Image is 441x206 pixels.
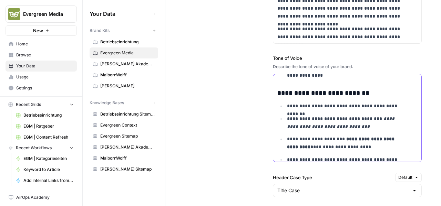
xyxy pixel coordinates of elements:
span: Your Data [16,63,74,69]
span: Your Data [90,10,150,18]
a: Betriebseinrichtung Sitemap [90,109,158,120]
span: Recent Grids [16,101,41,108]
a: EGM | Content Refresh [13,132,77,143]
a: Browse [6,50,77,61]
span: EGM | Ratgeber [23,123,74,129]
span: Brand Kits [90,28,110,34]
span: Betriebseinrichtung Sitemap [100,111,155,117]
span: Settings [16,85,74,91]
span: Knowledge Bases [90,100,124,106]
span: [PERSON_NAME] Akademie [100,61,155,67]
a: Home [6,39,77,50]
a: MaibornWolff [90,69,158,80]
label: Header Case Type [273,174,392,181]
a: Betriebseinrichtung [13,110,77,121]
span: Home [16,41,74,47]
span: MaibornWolff [100,155,155,161]
span: Default [398,174,412,181]
span: [PERSON_NAME] [100,83,155,89]
span: EGM | Kategorieseiten [23,155,74,162]
span: Evergreen Context [100,122,155,128]
div: Describe the tone of voice of your brand. [273,64,422,70]
a: Settings [6,83,77,94]
button: Default [395,173,422,182]
span: Browse [16,52,74,58]
span: Keyword to Article [23,166,74,173]
span: Evergreen Sitemap [100,133,155,139]
span: Recent Workflows [16,145,52,151]
a: [PERSON_NAME] Akademie [90,142,158,153]
span: AirOps Academy [16,194,74,200]
a: Betriebseinrichtung [90,36,158,47]
a: MaibornWolff [90,153,158,164]
a: AirOps Academy [6,192,77,203]
span: EGM | Content Refresh [23,134,74,140]
span: Betriebseinrichtung [23,112,74,118]
a: Evergreen Media [90,47,158,58]
a: Keyword to Article [13,164,77,175]
button: Recent Workflows [6,143,77,153]
a: Add Internal Links from Knowledge Base [13,175,77,186]
span: Usage [16,74,74,80]
a: [PERSON_NAME] [90,80,158,91]
span: Evergreen Media [23,11,65,18]
a: [PERSON_NAME] Akademie [90,58,158,69]
span: [PERSON_NAME] Akademie [100,144,155,150]
a: Evergreen Context [90,120,158,131]
span: Betriebseinrichtung [100,39,155,45]
span: Evergreen Media [100,50,155,56]
span: MaibornWolff [100,72,155,78]
button: Recent Grids [6,99,77,110]
a: [PERSON_NAME] Sitemap [90,164,158,175]
button: Workspace: Evergreen Media [6,6,77,23]
input: Title Case [277,187,409,194]
a: Usage [6,72,77,83]
a: Your Data [6,61,77,72]
span: Add Internal Links from Knowledge Base [23,177,74,184]
a: Evergreen Sitemap [90,131,158,142]
span: New [33,27,43,34]
span: [PERSON_NAME] Sitemap [100,166,155,172]
img: Evergreen Media Logo [8,8,20,20]
a: EGM | Kategorieseiten [13,153,77,164]
label: Tone of Voice [273,55,422,62]
a: EGM | Ratgeber [13,121,77,132]
button: New [6,25,77,36]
